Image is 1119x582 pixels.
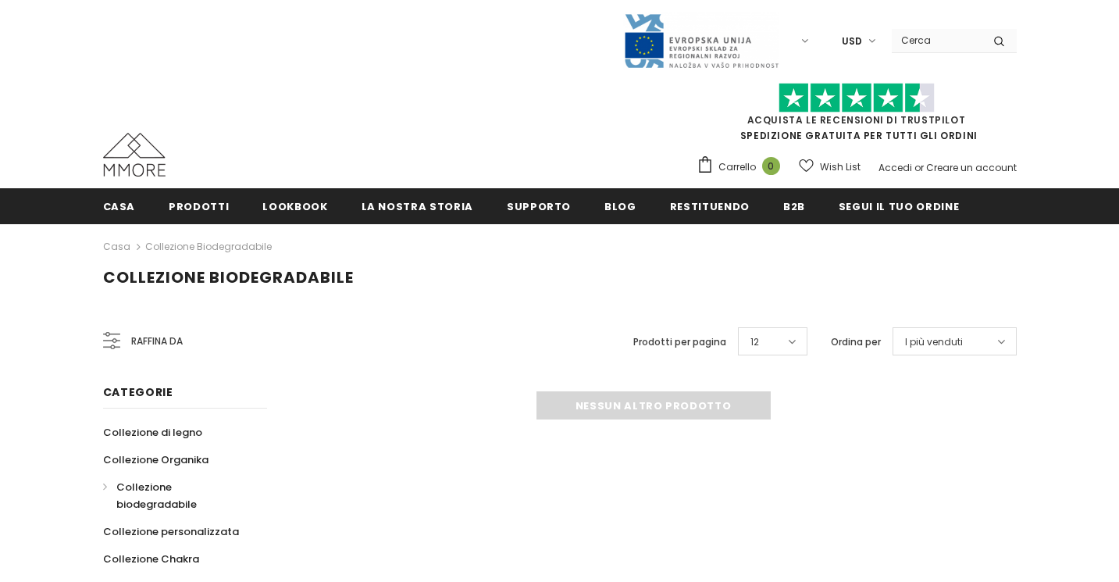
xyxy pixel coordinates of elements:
a: Blog [604,188,636,223]
span: Casa [103,199,136,214]
a: Collezione di legno [103,419,202,446]
a: Accedi [878,161,912,174]
a: Carrello 0 [697,155,788,179]
span: Collezione Organika [103,452,208,467]
span: SPEDIZIONE GRATUITA PER TUTTI GLI ORDINI [697,90,1017,142]
span: Segui il tuo ordine [839,199,959,214]
a: Collezione Chakra [103,545,199,573]
a: Collezione biodegradabile [103,473,250,518]
a: Prodotti [169,188,229,223]
span: Blog [604,199,636,214]
a: Lookbook [262,188,327,223]
span: USD [842,34,862,49]
span: 0 [762,157,780,175]
a: Collezione Organika [103,446,208,473]
span: Restituendo [670,199,750,214]
a: Javni Razpis [623,34,779,47]
label: Prodotti per pagina [633,334,726,350]
a: supporto [507,188,571,223]
span: Collezione Chakra [103,552,199,566]
a: B2B [783,188,805,223]
span: Lookbook [262,199,327,214]
span: Collezione biodegradabile [116,480,197,512]
span: Collezione biodegradabile [103,266,354,288]
span: Categorie [103,384,173,400]
span: Wish List [820,159,861,175]
span: Carrello [718,159,756,175]
a: Acquista le recensioni di TrustPilot [747,113,966,127]
span: Collezione personalizzata [103,524,239,539]
a: Restituendo [670,188,750,223]
span: La nostra storia [362,199,473,214]
span: Collezione di legno [103,425,202,440]
span: 12 [750,334,759,350]
img: Casi MMORE [103,133,166,177]
a: Casa [103,237,130,256]
span: Prodotti [169,199,229,214]
a: Segui il tuo ordine [839,188,959,223]
img: Fidati di Pilot Stars [779,83,935,113]
a: Casa [103,188,136,223]
a: Collezione biodegradabile [145,240,272,253]
label: Ordina per [831,334,881,350]
a: Creare un account [926,161,1017,174]
a: La nostra storia [362,188,473,223]
span: supporto [507,199,571,214]
span: or [914,161,924,174]
input: Search Site [892,29,982,52]
img: Javni Razpis [623,12,779,70]
span: I più venduti [905,334,963,350]
a: Collezione personalizzata [103,518,239,545]
span: Raffina da [131,333,183,350]
span: B2B [783,199,805,214]
a: Wish List [799,153,861,180]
